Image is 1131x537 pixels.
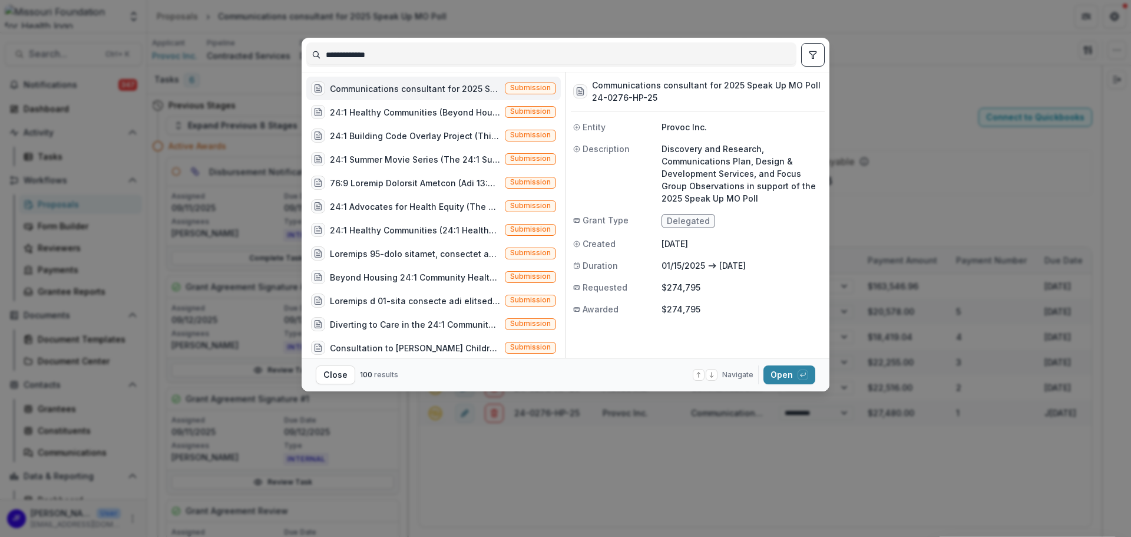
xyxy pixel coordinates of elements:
button: toggle filters [801,43,825,67]
div: Communications consultant for 2025 Speak Up MO Poll (Discovery and Research, Communications Plan,... [330,83,500,95]
button: Open [763,365,815,384]
div: 24:1 Advocates for Health Equity (The 24:1 Initiative in the Normandy Schools Collaborative bring... [330,200,500,213]
p: [DATE] [719,259,746,272]
p: 01/15/2025 [662,259,705,272]
span: 100 [360,370,372,379]
span: Description [583,143,630,155]
span: Submission [510,154,551,163]
span: Created [583,238,616,250]
p: Provoc Inc. [662,121,822,133]
div: Loremips 95-dolo sitamet, consectet adipisc, elitseddoe tem incid utlabore et dolorem al enimadmi... [330,248,500,260]
p: [DATE] [662,238,822,250]
span: Requested [583,281,627,294]
div: Beyond Housing 24:1 Community Health Worker Project (Beyond Housing will employ two Community Hea... [330,271,500,284]
span: Navigate [722,370,753,380]
span: Submission [510,249,551,257]
span: Submission [510,272,551,281]
p: $274,795 [662,303,822,315]
div: Consultation to [PERSON_NAME] Children & Family Services to prepare application for Basic Center ... [330,342,500,354]
div: Diverting to Care in the 24:1 Community (To address needs of [GEOGRAPHIC_DATA] residents with men... [330,318,500,331]
div: 24:1 Healthy Communities (Beyond Housing requests funds to continue the 24:1 Healthy Communities ... [330,106,500,118]
div: Loremips d 01-sita consecte adi elitseddoei, temporinc, utlabor etdo magnaaliqu, eni adminimve qu... [330,295,500,307]
div: 24:1 Healthy Communities (24:1 Healthy Communities is an initiative to reduce [MEDICAL_DATA] in t... [330,224,500,236]
span: Submission [510,107,551,116]
span: Awarded [583,303,619,315]
span: Submission [510,202,551,210]
span: Submission [510,225,551,233]
h3: 24-0276-HP-25 [592,91,821,104]
span: Submission [510,296,551,304]
span: Submission [510,131,551,139]
span: Submission [510,319,551,328]
span: Entity [583,121,606,133]
h3: Communications consultant for 2025 Speak Up MO Poll [592,79,821,91]
span: Submission [510,178,551,186]
span: Duration [583,259,618,272]
p: $274,795 [662,281,822,294]
div: 24:1 Summer Movie Series (The 24:1 Summer Movie Series is a free monthly event that will build so... [330,153,500,166]
span: results [374,370,398,379]
div: 24:1 Building Code Overlay Project (This Building Code Overlay project is a two-year, cross-secto... [330,130,500,142]
div: 76:9 Loremip Dolorsit Ametcon (Adi 13:0 Elitsed Doeiusmo Tempori utla etdolo m aliquae adminimven... [330,177,500,189]
span: Submission [510,343,551,351]
span: Delegated [667,216,710,226]
p: Discovery and Research, Communications Plan, Design & Development Services, and Focus Group Obser... [662,143,822,205]
button: Close [316,365,355,384]
span: Grant Type [583,214,629,226]
span: Submission [510,84,551,92]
